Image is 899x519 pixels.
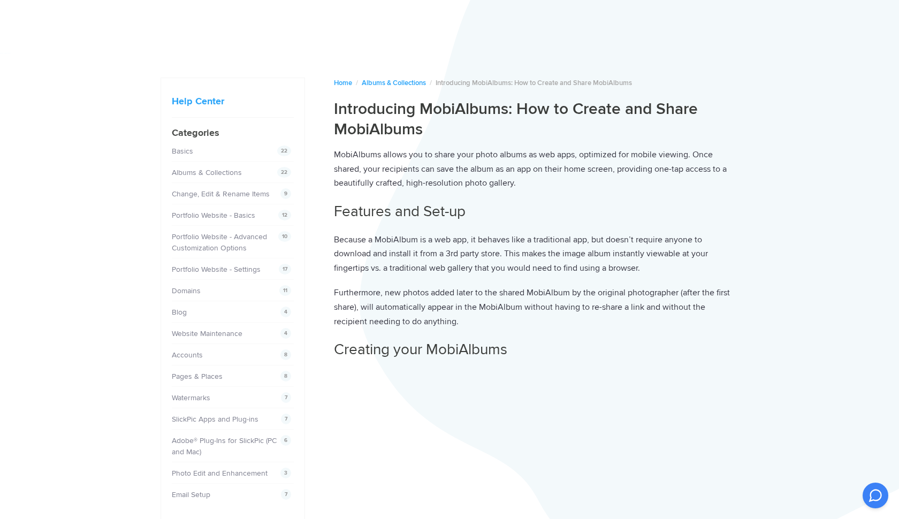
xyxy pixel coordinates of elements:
[172,436,277,456] a: Adobe® Plug-Ins for SlickPic (PC and Mac)
[280,307,291,317] span: 4
[172,211,255,220] a: Portfolio Website - Basics
[280,349,291,360] span: 8
[362,79,426,87] a: Albums & Collections
[172,286,201,295] a: Domains
[172,350,203,360] a: Accounts
[334,79,352,87] a: Home
[279,285,291,296] span: 11
[278,231,291,242] span: 10
[334,148,738,190] p: MobiAlbums allows you to share your photo albums as web apps, optimized for mobile viewing. Once ...
[356,79,358,87] span: /
[281,392,291,403] span: 7
[172,265,261,274] a: Portfolio Website - Settings
[281,414,291,424] span: 7
[436,79,632,87] span: Introducing MobiAlbums: How to Create and Share MobiAlbums
[172,490,210,499] a: Email Setup
[172,415,258,424] a: SlickPic Apps and Plug-ins
[172,329,242,338] a: Website Maintenance
[334,339,738,360] h2: Creating your MobiAlbums
[280,435,291,446] span: 6
[172,393,210,402] a: Watermarks
[334,201,738,222] h2: Features and Set-up
[279,264,291,274] span: 17
[172,372,223,381] a: Pages & Places
[172,308,187,317] a: Blog
[172,469,268,478] a: Photo Edit and Enhancement
[430,79,432,87] span: /
[334,234,708,273] span: Because a MobiAlbum is a web app, it behaves like a traditional app, but doesn’t require anyone t...
[280,468,291,478] span: 3
[278,210,291,220] span: 12
[280,328,291,339] span: 4
[172,232,267,253] a: Portfolio Website - Advanced Customization Options
[280,371,291,381] span: 8
[334,99,738,139] h1: Introducing MobiAlbums: How to Create and Share MobiAlbums
[456,316,459,327] span: .
[281,489,291,500] span: 7
[334,287,730,326] span: Furthermore, new photos added later to the shared MobiAlbum by the original photographer (after t...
